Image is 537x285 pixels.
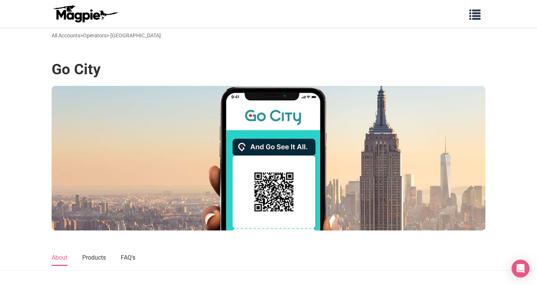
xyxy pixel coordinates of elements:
[82,250,106,266] a: Products
[83,32,107,38] a: Operators
[52,32,80,38] a: All Accounts
[512,260,530,278] div: Open Intercom Messenger
[121,250,135,266] a: FAQ's
[52,250,67,266] a: About
[52,86,485,230] img: Go City banner
[52,31,161,40] div: > > [GEOGRAPHIC_DATA]
[52,5,119,23] img: logo-ab69f6fb50320c5b225c76a69d11143b.png
[52,61,101,78] h1: Go City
